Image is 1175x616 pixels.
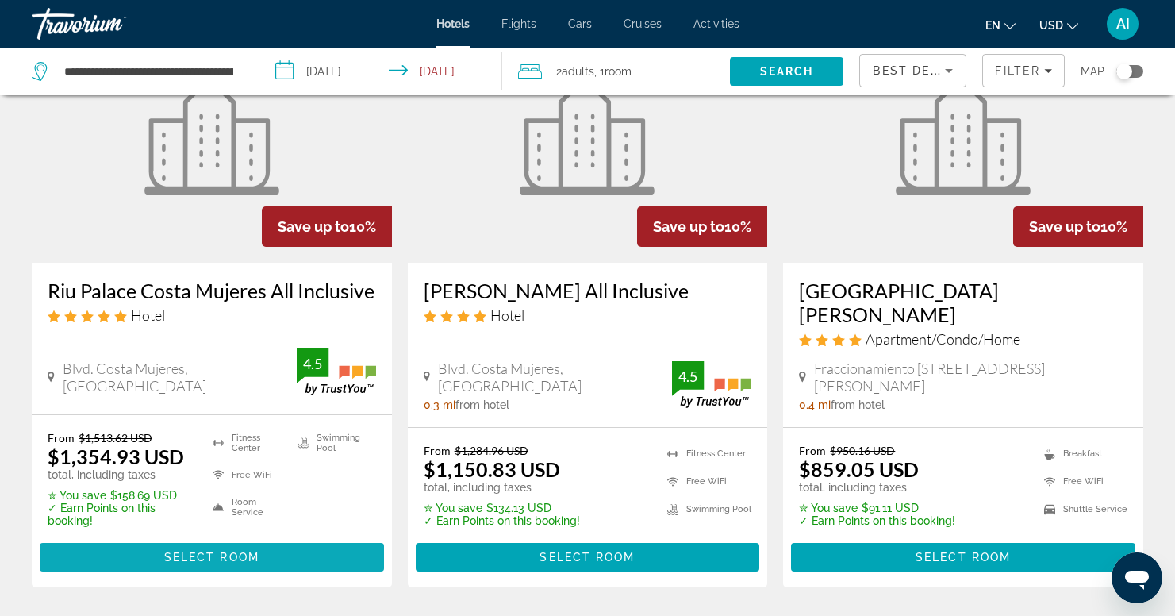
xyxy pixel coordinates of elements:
[624,17,662,30] a: Cruises
[995,64,1040,77] span: Filter
[490,306,524,324] span: Hotel
[1112,552,1162,603] iframe: Button to launch messaging window
[259,48,503,95] button: Select check in and out date
[40,543,384,572] button: Select Room
[985,13,1016,37] button: Change language
[416,546,760,564] a: Select Room
[873,61,953,80] mat-select: Sort by
[424,306,752,324] div: 4 star Hotel
[562,65,594,78] span: Adults
[424,481,580,494] p: total, including taxes
[540,551,635,564] span: Select Room
[896,76,1031,195] img: Punta Blanca Beach House
[455,398,509,411] span: from hotel
[48,502,193,527] p: ✓ Earn Points on this booking!
[1039,19,1063,32] span: USD
[693,17,739,30] a: Activities
[131,306,165,324] span: Hotel
[424,398,455,411] span: 0.3 mi
[1102,7,1143,40] button: User Menu
[1029,218,1100,235] span: Save up to
[799,444,826,457] span: From
[32,9,392,263] a: Riu Palace Costa Mujeres All Inclusive
[873,64,955,77] span: Best Deals
[438,360,672,395] span: Blvd. Costa Mujeres, [GEOGRAPHIC_DATA]
[424,502,482,514] span: ✮ You save
[290,431,376,455] li: Swimming Pool
[791,543,1135,572] button: Select Room
[799,457,919,481] ins: $859.05 USD
[63,60,235,83] input: Search hotel destination
[637,206,767,247] div: 10%
[205,431,290,455] li: Fitness Center
[1036,499,1127,519] li: Shuttle Service
[205,463,290,487] li: Free WiFi
[455,444,528,457] del: $1,284.96 USD
[799,502,955,514] p: $91.11 USD
[424,444,451,457] span: From
[799,514,955,527] p: ✓ Earn Points on this booking!
[568,17,592,30] a: Cars
[985,19,1000,32] span: en
[424,502,580,514] p: $134.13 USD
[760,65,814,78] span: Search
[791,546,1135,564] a: Select Room
[556,60,594,83] span: 2
[830,444,895,457] del: $950.16 USD
[605,65,632,78] span: Room
[297,354,328,373] div: 4.5
[799,481,955,494] p: total, including taxes
[814,360,1127,395] span: Fraccionamiento [STREET_ADDRESS][PERSON_NAME]
[144,76,279,195] img: Riu Palace Costa Mujeres All Inclusive
[48,489,106,502] span: ✮ You save
[653,218,724,235] span: Save up to
[32,3,190,44] a: Travorium
[436,17,470,30] a: Hotels
[799,279,1127,326] a: [GEOGRAPHIC_DATA][PERSON_NAME]
[424,279,752,302] a: [PERSON_NAME] All Inclusive
[48,468,193,481] p: total, including taxes
[48,445,184,468] ins: $1,354.93 USD
[1036,472,1127,491] li: Free WiFi
[40,546,384,564] a: Select Room
[1116,16,1130,32] span: AI
[982,54,1065,87] button: Filters
[278,218,349,235] span: Save up to
[297,348,376,395] img: TrustYou guest rating badge
[659,499,751,519] li: Swimming Pool
[799,502,858,514] span: ✮ You save
[48,279,376,302] a: Riu Palace Costa Mujeres All Inclusive
[424,514,580,527] p: ✓ Earn Points on this booking!
[672,361,751,408] img: TrustYou guest rating badge
[502,48,730,95] button: Travelers: 2 adults, 0 children
[501,17,536,30] a: Flights
[79,431,152,445] del: $1,513.62 USD
[48,489,193,502] p: $158.69 USD
[799,398,831,411] span: 0.4 mi
[1013,206,1143,247] div: 10%
[783,9,1143,263] a: Punta Blanca Beach House
[63,360,297,395] span: Blvd. Costa Mujeres, [GEOGRAPHIC_DATA]
[408,9,768,263] a: Riu Dunamar All Inclusive
[416,543,760,572] button: Select Room
[1081,60,1104,83] span: Map
[730,57,843,86] button: Search
[799,330,1127,348] div: 4 star Apartment
[659,444,751,464] li: Fitness Center
[866,330,1020,348] span: Apartment/Condo/Home
[164,551,259,564] span: Select Room
[48,431,75,445] span: From
[672,367,704,386] div: 4.5
[262,206,392,247] div: 10%
[424,457,560,481] ins: $1,150.83 USD
[1039,13,1078,37] button: Change currency
[831,398,885,411] span: from hotel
